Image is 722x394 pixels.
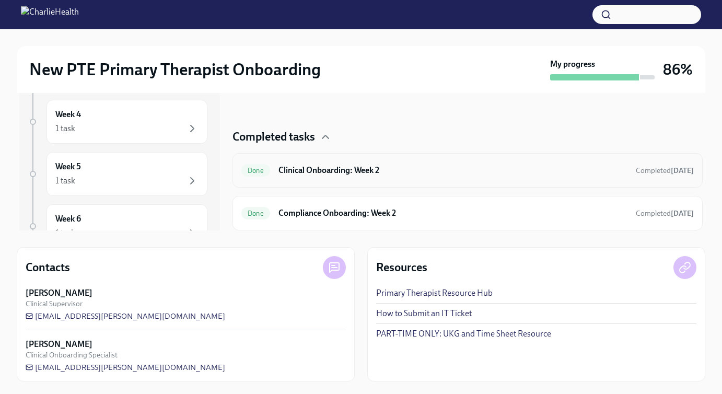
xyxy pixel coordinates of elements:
[636,208,694,218] span: October 2nd, 2025 17:47
[376,260,427,275] h4: Resources
[636,166,694,175] span: Completed
[376,308,472,319] a: How to Submit an IT Ticket
[636,209,694,218] span: Completed
[278,207,627,219] h6: Compliance Onboarding: Week 2
[278,165,627,176] h6: Clinical Onboarding: Week 2
[28,152,207,196] a: Week 51 task
[55,175,75,187] div: 1 task
[26,350,118,360] span: Clinical Onboarding Specialist
[376,328,551,340] a: PART-TIME ONLY: UKG and Time Sheet Resource
[26,311,225,321] a: [EMAIL_ADDRESS][PERSON_NAME][DOMAIN_NAME]
[26,260,70,275] h4: Contacts
[241,167,270,175] span: Done
[232,129,703,145] div: Completed tasks
[26,362,225,373] a: [EMAIL_ADDRESS][PERSON_NAME][DOMAIN_NAME]
[26,339,92,350] strong: [PERSON_NAME]
[29,59,321,80] h2: New PTE Primary Therapist Onboarding
[55,109,81,120] h6: Week 4
[376,287,493,299] a: Primary Therapist Resource Hub
[241,210,270,217] span: Done
[28,100,207,144] a: Week 41 task
[55,213,81,225] h6: Week 6
[21,6,79,23] img: CharlieHealth
[55,123,75,134] div: 1 task
[241,162,694,179] a: DoneClinical Onboarding: Week 2Completed[DATE]
[663,60,693,79] h3: 86%
[671,209,694,218] strong: [DATE]
[26,287,92,299] strong: [PERSON_NAME]
[26,299,83,309] span: Clinical Supervisor
[671,166,694,175] strong: [DATE]
[241,205,694,222] a: DoneCompliance Onboarding: Week 2Completed[DATE]
[550,59,595,70] strong: My progress
[28,204,207,248] a: Week 61 task
[55,161,81,172] h6: Week 5
[232,129,315,145] h4: Completed tasks
[55,227,75,239] div: 1 task
[636,166,694,176] span: October 3rd, 2025 14:32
